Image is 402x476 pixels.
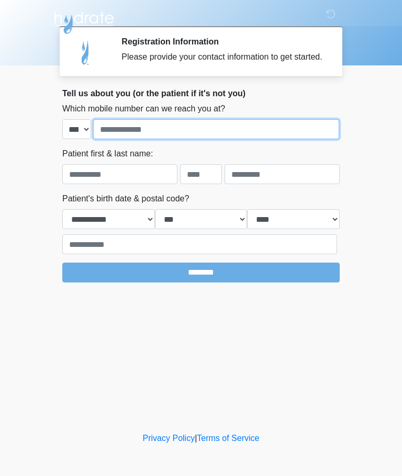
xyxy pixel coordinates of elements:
[143,434,195,443] a: Privacy Policy
[70,37,102,68] img: Agent Avatar
[195,434,197,443] a: |
[121,51,324,63] div: Please provide your contact information to get started.
[62,192,189,205] label: Patient's birth date & postal code?
[52,8,116,35] img: Hydrate IV Bar - Arcadia Logo
[62,103,225,115] label: Which mobile number can we reach you at?
[62,88,340,98] h2: Tell us about you (or the patient if it's not you)
[197,434,259,443] a: Terms of Service
[62,148,153,160] label: Patient first & last name:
